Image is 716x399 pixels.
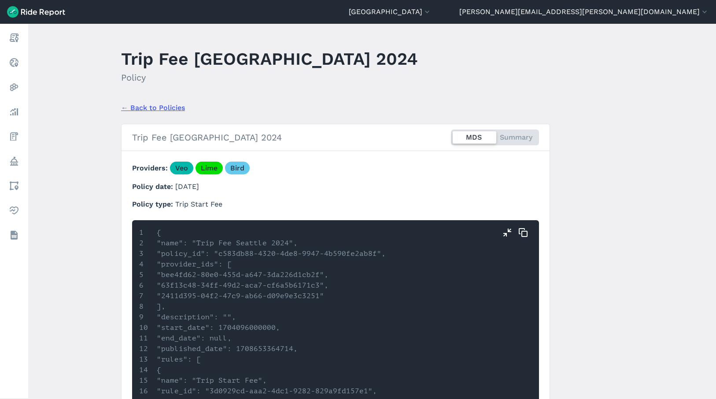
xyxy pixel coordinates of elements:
li: "provider_ids": [ [139,259,434,270]
li: "start_date": 1704096000000, [139,322,434,333]
li: "policy_id": "c583db88-4320-4de8-9947-4b590fe2ab8f", [139,248,434,259]
button: [PERSON_NAME][EMAIL_ADDRESS][PERSON_NAME][DOMAIN_NAME] [459,7,709,17]
li: "published_date": 1708653364714, [139,344,434,354]
li: { [139,365,434,375]
li: { [139,227,434,238]
a: Bird [225,162,250,174]
img: Ride Report [7,6,65,18]
a: Fees [6,129,22,144]
a: Report [6,30,22,46]
h2: Trip Fee [GEOGRAPHIC_DATA] 2024 [132,131,282,144]
a: Areas [6,178,22,194]
span: Policy date [132,182,175,191]
a: Health [6,203,22,218]
a: Analyze [6,104,22,120]
li: "rule_id": "3d0929cd-aaa2-4dc1-9282-829a9fd157e1", [139,386,434,396]
a: Realtime [6,55,22,70]
li: "bee4fd62-80e0-455d-a647-3da226d1cb2f", [139,270,434,280]
span: Policy type [132,200,175,208]
a: Policy [6,153,22,169]
span: Providers [132,164,170,172]
li: "name": "Trip Fee Seattle 2024", [139,238,434,248]
h2: Policy [121,71,418,84]
a: ← Back to Policies [121,103,185,113]
li: "2411d395-04f2-47c9-ab66-d09e9e3c3251" [139,291,434,301]
h1: Trip Fee [GEOGRAPHIC_DATA] 2024 [121,47,418,71]
button: [GEOGRAPHIC_DATA] [349,7,432,17]
li: "end_date": null, [139,333,434,344]
a: Heatmaps [6,79,22,95]
a: Veo [170,162,193,174]
li: "rules": [ [139,354,434,365]
li: "description": "", [139,312,434,322]
li: "name": "Trip Start Fee", [139,375,434,386]
a: Datasets [6,227,22,243]
li: "63f13c48-34ff-49d2-aca7-cf6a5b6171c3", [139,280,434,291]
span: [DATE] [175,182,199,191]
li: ], [139,301,434,312]
span: Trip Start Fee [175,200,222,208]
a: Lime [196,162,223,174]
